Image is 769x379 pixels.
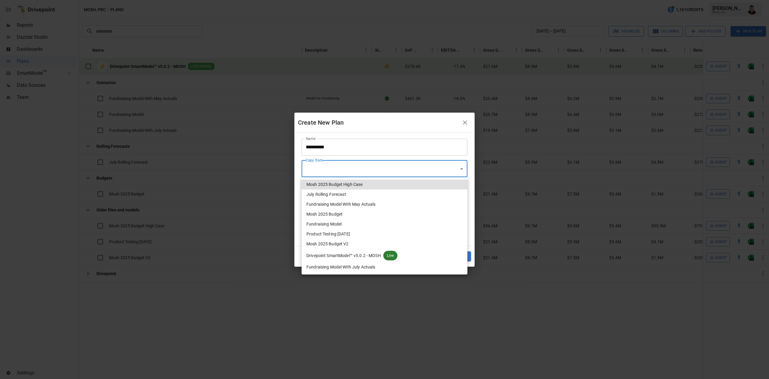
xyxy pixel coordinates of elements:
[306,181,363,188] span: Mosh 2025 Budget High Case
[383,253,398,259] span: Live
[306,211,342,217] span: Mosh 2025 Budget
[306,221,342,227] span: Fundraising Model
[306,191,346,198] span: July Rolling Forecast
[306,231,350,237] span: Product Testing [DATE]
[306,264,375,270] span: Fundraising Model With July Actuals
[306,241,349,247] span: Mosh 2025 Budget V2
[306,201,375,208] span: Fundraising Model With May Actuals
[306,253,381,259] span: Drivepoint SmartModel™ v5.0.2 - MOSH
